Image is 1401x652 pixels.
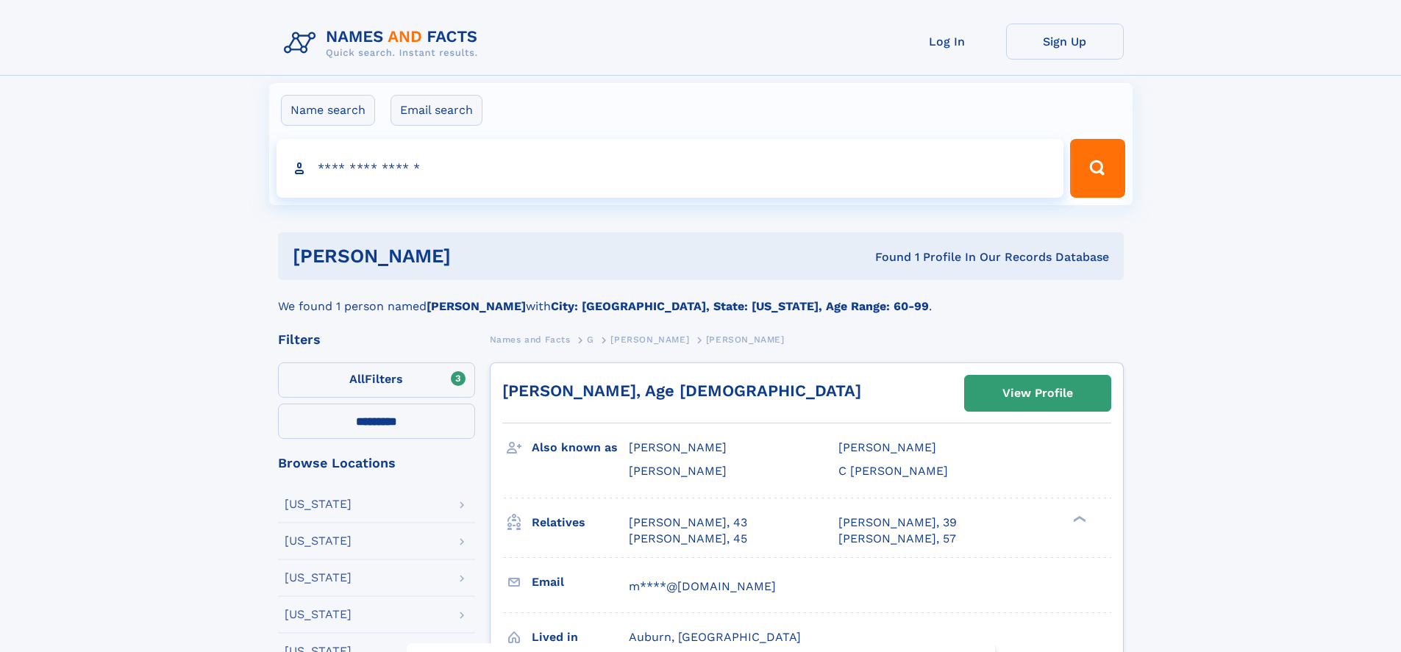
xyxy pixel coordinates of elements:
a: [PERSON_NAME] [610,330,689,348]
label: Email search [391,95,482,126]
a: View Profile [965,376,1111,411]
a: Names and Facts [490,330,571,348]
div: [US_STATE] [285,609,352,620]
button: Search Button [1070,139,1124,198]
div: Found 1 Profile In Our Records Database [663,249,1109,265]
a: G [587,330,594,348]
div: View Profile [1002,376,1073,410]
span: G [587,334,594,345]
input: search input [277,139,1064,198]
span: [PERSON_NAME] [629,464,727,478]
a: [PERSON_NAME], 39 [838,515,957,531]
label: Filters [278,362,475,398]
span: Auburn, [GEOGRAPHIC_DATA] [629,630,801,644]
h3: Email [532,570,629,595]
div: Browse Locations [278,456,475,470]
div: [US_STATE] [285,572,352,584]
a: Sign Up [1006,24,1124,60]
img: Logo Names and Facts [278,24,490,63]
a: [PERSON_NAME], 43 [629,515,747,531]
a: [PERSON_NAME], Age [DEMOGRAPHIC_DATA] [502,381,861,400]
h3: Relatives [532,510,629,535]
label: Name search [281,95,375,126]
a: [PERSON_NAME], 45 [629,531,747,547]
span: All [349,372,365,386]
h3: Lived in [532,625,629,650]
span: [PERSON_NAME] [838,440,936,454]
div: [US_STATE] [285,535,352,547]
div: [US_STATE] [285,498,352,510]
span: [PERSON_NAME] [706,334,785,345]
span: [PERSON_NAME] [610,334,689,345]
a: [PERSON_NAME], 57 [838,531,956,547]
b: City: [GEOGRAPHIC_DATA], State: [US_STATE], Age Range: 60-99 [551,299,929,313]
span: [PERSON_NAME] [629,440,727,454]
h3: Also known as [532,435,629,460]
div: ❯ [1069,514,1087,523]
h1: [PERSON_NAME] [293,247,663,265]
div: Filters [278,333,475,346]
div: We found 1 person named with . [278,280,1124,315]
a: Log In [888,24,1006,60]
span: C [PERSON_NAME] [838,464,948,478]
b: [PERSON_NAME] [427,299,526,313]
